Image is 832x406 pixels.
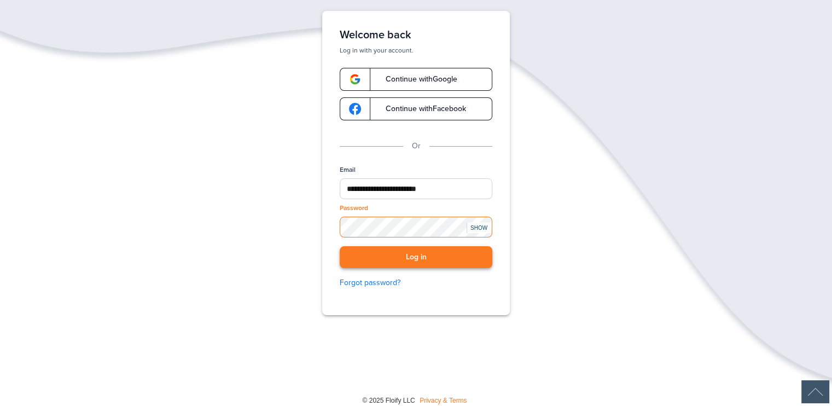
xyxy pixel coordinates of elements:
div: SHOW [467,223,491,233]
img: Back to Top [801,380,829,403]
span: © 2025 Floify LLC [362,397,415,404]
p: Or [412,140,421,152]
input: Password [340,217,492,237]
span: Continue with Google [375,76,457,83]
button: Log in [340,246,492,269]
a: google-logoContinue withFacebook [340,97,492,120]
label: Password [340,204,368,213]
h1: Welcome back [340,28,492,42]
span: Continue with Facebook [375,105,466,113]
input: Email [340,178,492,199]
div: Scroll Back to Top [801,380,829,403]
a: google-logoContinue withGoogle [340,68,492,91]
img: google-logo [349,103,361,115]
img: google-logo [349,73,361,85]
a: Privacy & Terms [420,397,467,404]
label: Email [340,165,356,175]
p: Log in with your account. [340,46,492,55]
a: Forgot password? [340,277,492,289]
